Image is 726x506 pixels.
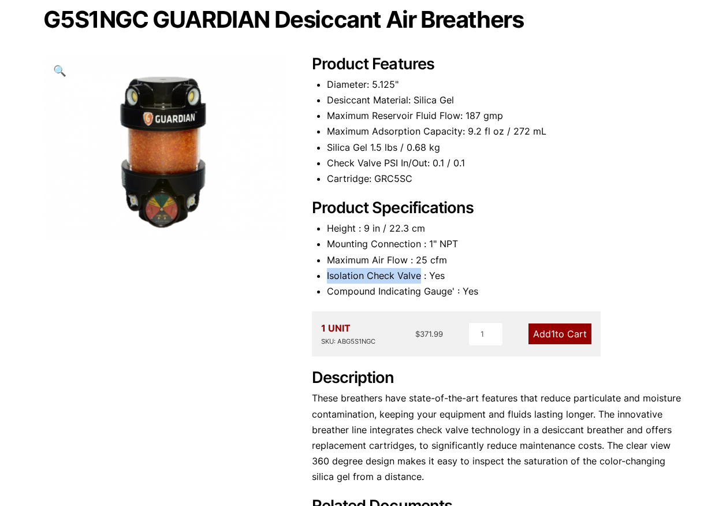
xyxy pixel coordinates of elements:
bdi: 371.99 [415,329,443,338]
li: Maximum Reservoir Fluid Flow: 187 gmp [327,108,682,124]
h2: Product Specifications [312,199,683,218]
a: View full-screen image gallery [43,55,75,87]
li: Height : 9 in / 22.3 cm [327,221,682,236]
li: Diameter: 5.125" [327,77,682,92]
li: Cartridge: GRC5SC [327,171,682,187]
span: $ [415,329,420,338]
li: Desiccant Material: Silica Gel [327,92,682,108]
a: Add1to Cart [528,323,591,344]
h2: Description [312,369,683,388]
li: Compound Indicating Gauge' : Yes [327,284,682,299]
li: Maximum Adsorption Capacity: 9.2 fl oz / 272 mL [327,124,682,139]
div: 1 UNIT [321,321,375,347]
li: Maximum Air Flow : 25 cfm [327,252,682,268]
h1: G5S1NGC GUARDIAN Desiccant Air Breathers [43,8,682,32]
span: 🔍 [53,64,66,77]
li: Mounting Connection : 1" NPT [327,236,682,252]
span: 1 [551,328,555,340]
li: Isolation Check Valve : Yes [327,268,682,284]
h2: Product Features [312,55,683,74]
li: Silica Gel 1.5 lbs / 0.68 kg [327,140,682,155]
div: SKU: ABG5S1NGC [321,336,375,347]
li: Check Valve PSI In/Out: 0.1 / 0.1 [327,155,682,171]
p: These breathers have state-of-the-art features that reduce particulate and moisture contamination... [312,390,683,485]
